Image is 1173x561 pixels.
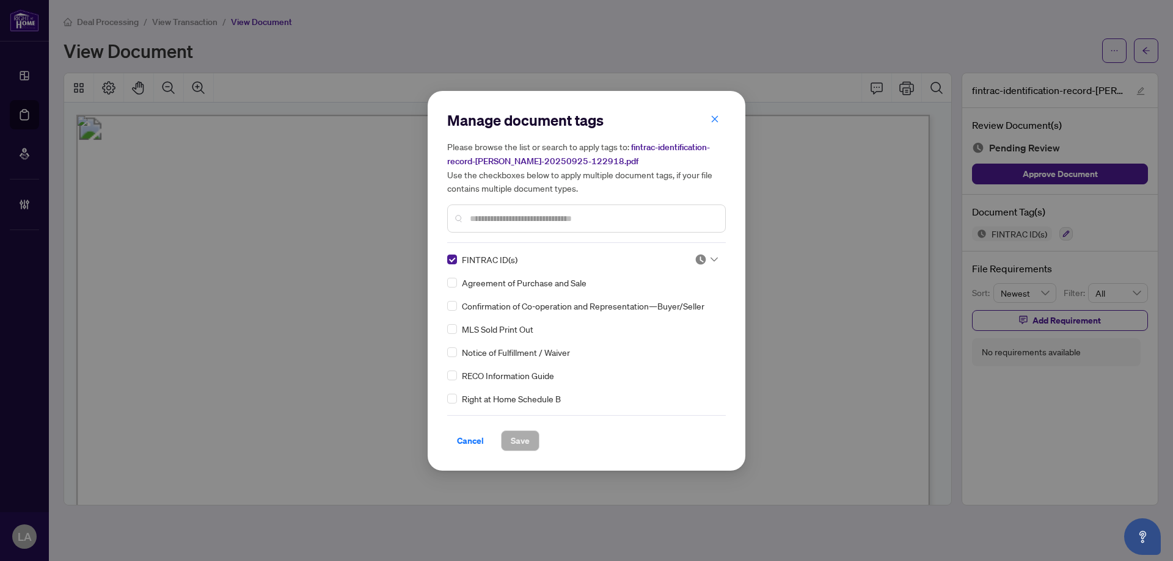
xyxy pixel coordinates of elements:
[1124,518,1161,555] button: Open asap
[711,115,719,123] span: close
[447,110,726,130] h2: Manage document tags
[501,430,539,451] button: Save
[462,346,570,359] span: Notice of Fulfillment / Waiver
[462,392,561,405] span: Right at Home Schedule B
[695,253,707,266] img: status
[695,253,718,266] span: Pending Review
[462,299,704,313] span: Confirmation of Co-operation and Representation—Buyer/Seller
[462,276,586,289] span: Agreement of Purchase and Sale
[462,253,517,266] span: FINTRAC ID(s)
[457,431,484,451] span: Cancel
[447,430,494,451] button: Cancel
[462,322,533,336] span: MLS Sold Print Out
[462,369,554,382] span: RECO Information Guide
[447,142,710,167] span: fintrac-identification-record-[PERSON_NAME]-20250925-122918.pdf
[447,140,726,195] h5: Please browse the list or search to apply tags to: Use the checkboxes below to apply multiple doc...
